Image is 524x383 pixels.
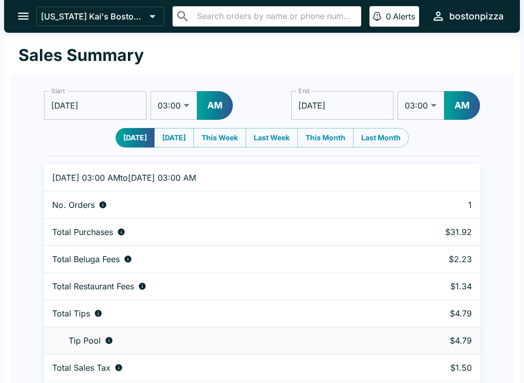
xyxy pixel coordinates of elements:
[193,128,246,147] button: This Week
[396,335,472,346] p: $4.79
[246,128,298,147] button: Last Week
[393,11,415,22] p: Alerts
[396,281,472,291] p: $1.34
[18,45,144,66] h1: Sales Summary
[154,128,194,147] button: [DATE]
[52,363,380,373] div: Sales tax paid by diners
[52,254,380,264] div: Fees paid by diners to Beluga
[52,281,134,291] p: Total Restaurant Fees
[197,91,233,120] button: AM
[396,363,472,373] p: $1.50
[52,308,380,318] div: Combined individual and pooled tips
[52,308,90,318] p: Total Tips
[52,254,120,264] p: Total Beluga Fees
[52,281,380,291] div: Fees paid by diners to restaurant
[51,87,64,95] label: Start
[449,10,504,23] div: bostonpizza
[116,128,155,147] button: [DATE]
[10,3,36,29] button: open drawer
[444,91,480,120] button: AM
[52,335,380,346] div: Tips unclaimed by a waiter
[52,227,113,237] p: Total Purchases
[396,308,472,318] p: $4.79
[353,128,409,147] button: Last Month
[291,91,394,120] input: Choose date, selected date is Sep 12, 2025
[194,9,357,24] input: Search orders by name or phone number
[298,87,310,95] label: End
[52,200,380,210] div: Number of orders placed
[44,91,146,120] input: Choose date, selected date is Sep 11, 2025
[52,363,111,373] p: Total Sales Tax
[52,200,95,210] p: No. Orders
[396,200,472,210] p: 1
[297,128,354,147] button: This Month
[396,227,472,237] p: $31.92
[41,11,145,22] p: [US_STATE] Kai's Boston Pizza
[427,5,508,27] button: bostonpizza
[52,227,380,237] div: Aggregate order subtotals
[69,335,101,346] p: Tip Pool
[52,173,380,183] p: [DATE] 03:00 AM to [DATE] 03:00 AM
[386,11,391,22] p: 0
[36,7,164,26] button: [US_STATE] Kai's Boston Pizza
[396,254,472,264] p: $2.23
